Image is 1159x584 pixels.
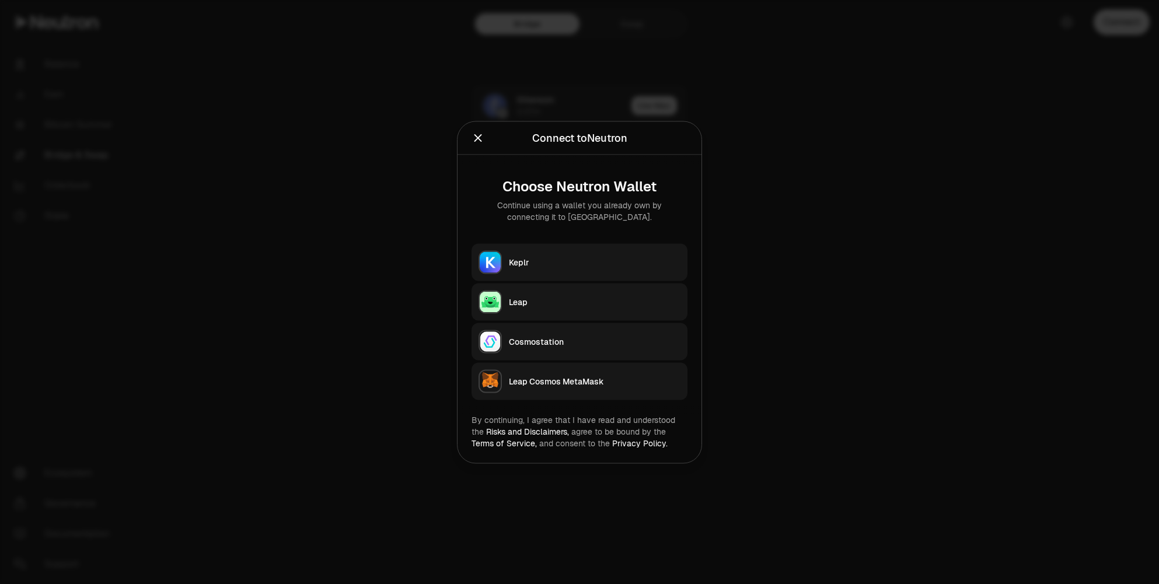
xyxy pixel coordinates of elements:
a: Terms of Service, [472,438,537,448]
button: CosmostationCosmostation [472,323,687,360]
div: By continuing, I agree that I have read and understood the agree to be bound by the and consent t... [472,414,687,449]
div: Continue using a wallet you already own by connecting it to [GEOGRAPHIC_DATA]. [481,199,678,222]
img: Leap [480,291,501,312]
button: LeapLeap [472,283,687,320]
button: KeplrKeplr [472,243,687,281]
div: Cosmostation [509,335,680,347]
div: Choose Neutron Wallet [481,178,678,194]
img: Leap Cosmos MetaMask [480,370,501,391]
a: Privacy Policy. [612,438,668,448]
div: Keplr [509,256,680,268]
img: Keplr [480,251,501,272]
a: Risks and Disclaimers, [486,426,569,436]
div: Leap Cosmos MetaMask [509,375,680,387]
img: Cosmostation [480,331,501,352]
div: Leap [509,296,680,307]
button: Close [472,130,484,146]
div: Connect to Neutron [532,130,627,146]
button: Leap Cosmos MetaMaskLeap Cosmos MetaMask [472,362,687,400]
